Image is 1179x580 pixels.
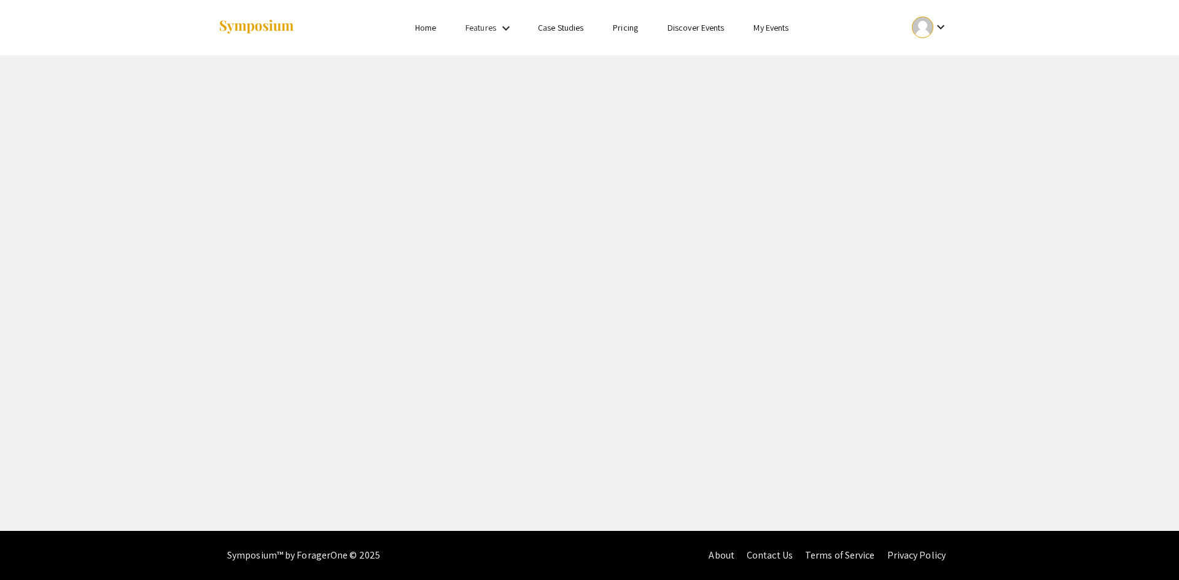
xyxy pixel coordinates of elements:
div: Symposium™ by ForagerOne © 2025 [227,531,380,580]
a: Features [465,22,496,33]
a: Terms of Service [805,549,875,562]
a: Discover Events [667,22,725,33]
img: Symposium by ForagerOne [218,19,295,36]
button: Expand account dropdown [899,14,961,41]
a: Case Studies [538,22,583,33]
mat-icon: Expand Features list [499,21,513,36]
a: Contact Us [747,549,793,562]
a: My Events [753,22,788,33]
a: Privacy Policy [887,549,946,562]
a: Home [415,22,436,33]
a: About [709,549,734,562]
mat-icon: Expand account dropdown [933,20,948,34]
a: Pricing [613,22,638,33]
